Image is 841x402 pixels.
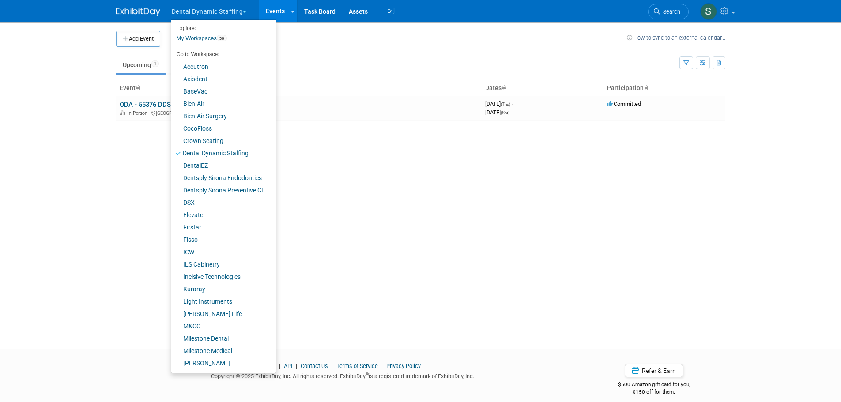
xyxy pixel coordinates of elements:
[171,60,269,73] a: Accutron
[583,375,725,395] div: $500 Amazon gift card for you,
[294,363,299,369] span: |
[329,363,335,369] span: |
[171,357,269,369] a: [PERSON_NAME]
[171,110,269,122] a: Bien-Air Surgery
[171,73,269,85] a: Axiodent
[116,56,166,73] a: Upcoming1
[171,258,269,271] a: ILS Cabinetry
[171,221,269,233] a: Firstar
[603,81,725,96] th: Participation
[171,246,269,258] a: ICW
[120,101,171,109] a: ODA - 55376 DDS
[128,110,150,116] span: In-Person
[116,31,160,47] button: Add Event
[583,388,725,396] div: $150 off for them.
[512,101,513,107] span: -
[171,369,269,382] a: Odne
[151,60,159,67] span: 1
[277,363,283,369] span: |
[171,184,269,196] a: Dentsply Sirona Preventive CE
[700,3,717,20] img: Samantha Meyers
[501,110,509,115] span: (Sat)
[171,85,269,98] a: BaseVac
[176,31,269,46] a: My Workspaces30
[485,101,513,107] span: [DATE]
[171,308,269,320] a: [PERSON_NAME] Life
[379,363,385,369] span: |
[217,35,227,42] span: 30
[116,81,482,96] th: Event
[607,101,641,107] span: Committed
[116,370,570,380] div: Copyright © 2025 ExhibitDay, Inc. All rights reserved. ExhibitDay is a registered trademark of Ex...
[171,159,269,172] a: DentalEZ
[485,109,509,116] span: [DATE]
[644,84,648,91] a: Sort by Participation Type
[336,363,378,369] a: Terms of Service
[627,34,725,41] a: How to sync to an external calendar...
[625,364,683,377] a: Refer & Earn
[171,345,269,357] a: Milestone Medical
[171,209,269,221] a: Elevate
[284,363,292,369] a: API
[482,81,603,96] th: Dates
[301,363,328,369] a: Contact Us
[171,332,269,345] a: Milestone Dental
[171,283,269,295] a: Kuraray
[501,102,510,107] span: (Thu)
[171,98,269,110] a: Bien-Air
[171,147,269,159] a: Dental Dynamic Staffing
[171,196,269,209] a: DSX
[502,84,506,91] a: Sort by Start Date
[171,49,269,60] li: Go to Workspace:
[171,122,269,135] a: CocoFloss
[171,295,269,308] a: Light Instruments
[136,84,140,91] a: Sort by Event Name
[171,233,269,246] a: Fisso
[116,8,160,16] img: ExhibitDay
[648,4,689,19] a: Search
[171,271,269,283] a: Incisive Technologies
[167,56,201,73] a: Past8
[120,110,125,115] img: In-Person Event
[386,363,421,369] a: Privacy Policy
[171,320,269,332] a: M&CC
[171,135,269,147] a: Crown Seating
[171,172,269,184] a: Dentsply Sirona Endodontics
[120,109,478,116] div: [GEOGRAPHIC_DATA], [GEOGRAPHIC_DATA]
[660,8,680,15] span: Search
[171,23,269,31] li: Explore:
[366,372,369,377] sup: ®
